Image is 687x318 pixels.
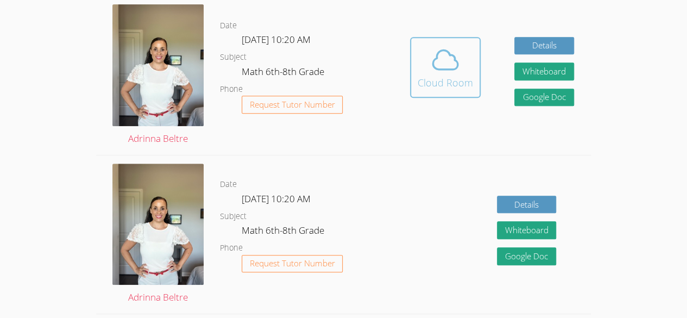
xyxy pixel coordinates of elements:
[220,210,247,223] dt: Subject
[514,63,574,80] button: Whiteboard
[242,255,343,273] button: Request Tutor Number
[497,247,557,265] a: Google Doc
[220,19,237,33] dt: Date
[514,37,574,55] a: Details
[497,196,557,214] a: Details
[220,241,243,255] dt: Phone
[250,101,335,109] span: Request Tutor Number
[220,83,243,96] dt: Phone
[497,221,557,239] button: Whiteboard
[112,164,204,305] a: Adrinna Beltre
[242,96,343,114] button: Request Tutor Number
[220,178,237,191] dt: Date
[242,33,311,46] span: [DATE] 10:20 AM
[242,192,311,205] span: [DATE] 10:20 AM
[242,223,326,241] dd: Math 6th-8th Grade
[220,51,247,64] dt: Subject
[242,64,326,83] dd: Math 6th-8th Grade
[112,4,204,146] a: Adrinna Beltre
[112,4,204,126] img: IMG_9685.jpeg
[418,75,473,90] div: Cloud Room
[112,164,204,285] img: IMG_9685.jpeg
[410,37,481,98] button: Cloud Room
[250,259,335,267] span: Request Tutor Number
[514,89,574,107] a: Google Doc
